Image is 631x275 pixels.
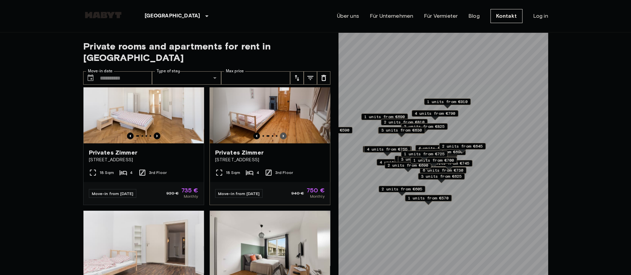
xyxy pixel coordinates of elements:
[209,63,330,205] a: Marketing picture of unit DE-02-019-01MMarketing picture of unit DE-02-019-01MPrevious imagePrevi...
[145,12,200,20] p: [GEOGRAPHIC_DATA]
[84,71,97,85] button: Choose date
[381,186,422,192] span: 2 units from €605
[424,12,458,20] a: Für Vermieter
[89,149,137,157] span: Privates Zimmer
[370,12,413,20] a: Für Unternehmen
[398,156,445,166] div: Map marker
[381,127,422,133] span: 3 units from €630
[127,132,134,139] button: Previous image
[424,98,471,109] div: Map marker
[309,127,349,133] span: 3 units from €590
[215,157,325,163] span: [STREET_ADDRESS]
[405,195,452,205] div: Map marker
[418,173,465,183] div: Map marker
[130,170,133,176] span: 4
[149,170,167,176] span: 3rd Floor
[92,191,134,196] span: Move-in from [DATE]
[166,190,179,196] span: 920 €
[362,146,412,156] div: Map marker
[83,63,204,205] a: Marketing picture of unit DE-02-038-03MPrevious imagePrevious imagePrivates Zimmer[STREET_ADDRESS...
[215,149,264,157] span: Privates Zimmer
[157,68,180,74] label: Type of stay
[468,12,480,20] a: Blog
[379,159,420,165] span: 4 units from €785
[381,119,428,129] div: Map marker
[378,127,425,137] div: Map marker
[364,146,411,156] div: Map marker
[401,151,448,161] div: Map marker
[418,145,459,151] span: 4 units from €800
[183,193,198,199] span: Monthly
[304,71,317,85] button: tune
[275,170,293,176] span: 3rd Floor
[427,99,468,105] span: 1 units from €910
[367,146,408,152] span: 4 units from €755
[364,114,405,120] span: 1 units from €690
[384,119,425,125] span: 2 units from €810
[290,71,304,85] button: tune
[401,123,448,133] div: Map marker
[83,12,123,18] img: Habyt
[404,151,445,157] span: 1 units from €725
[429,160,469,166] span: 3 units from €745
[421,173,462,179] span: 3 units from €625
[384,162,431,172] div: Map marker
[154,132,160,139] button: Previous image
[337,12,359,20] a: Über uns
[395,156,441,166] div: Map marker
[387,162,428,168] span: 2 units from €690
[415,110,455,116] span: 4 units from €790
[291,190,304,196] span: 940 €
[419,149,466,159] div: Map marker
[181,187,198,193] span: 735 €
[404,123,445,129] span: 2 units from €825
[100,170,114,176] span: 18 Sqm
[420,167,466,177] div: Map marker
[412,110,458,120] div: Map marker
[533,12,548,20] a: Log in
[310,193,324,199] span: Monthly
[442,143,483,149] span: 2 units from €645
[218,191,260,196] span: Move-in from [DATE]
[83,40,330,63] span: Private rooms and apartments for rent in [GEOGRAPHIC_DATA]
[256,170,259,176] span: 4
[422,149,463,155] span: 6 units from €690
[361,113,408,124] div: Map marker
[439,143,486,153] div: Map marker
[280,132,287,139] button: Previous image
[398,156,438,162] span: 3 units from €825
[408,195,449,201] span: 1 units from €570
[226,170,241,176] span: 18 Sqm
[378,186,425,196] div: Map marker
[317,71,330,85] button: tune
[415,145,462,155] div: Map marker
[226,68,244,74] label: Max price
[340,266,370,273] a: Mapbox logo
[306,127,352,137] div: Map marker
[376,159,423,169] div: Map marker
[410,157,457,167] div: Map marker
[413,157,454,163] span: 1 units from €700
[253,132,260,139] button: Previous image
[307,187,325,193] span: 750 €
[426,160,472,170] div: Map marker
[88,68,113,74] label: Move-in date
[89,157,198,163] span: [STREET_ADDRESS]
[423,167,463,173] span: 6 units from €730
[84,63,204,143] img: Marketing picture of unit DE-02-038-03M
[213,63,333,143] img: Marketing picture of unit DE-02-019-01M
[490,9,522,23] a: Kontakt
